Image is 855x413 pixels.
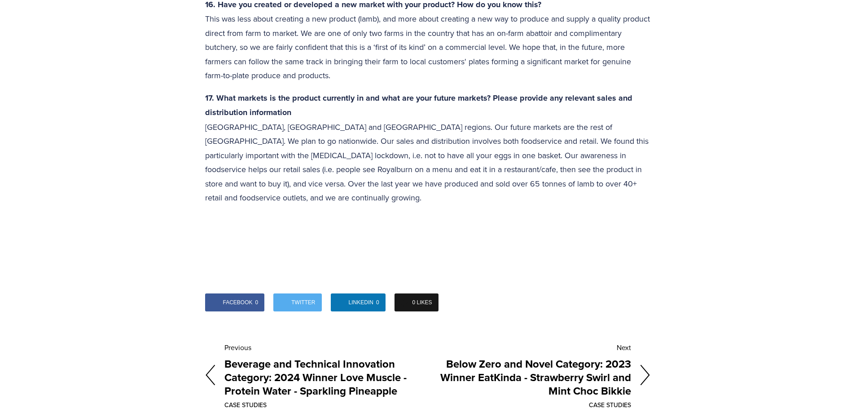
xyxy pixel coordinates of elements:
h4: Below Zero and Novel Category: 2023 Winner EatKinda - Strawberry Swirl and Mint Choc Bikkie [428,355,631,400]
span: Case Studies [224,401,428,409]
span: Facebook [223,293,253,311]
a: Previous Beverage and Technical Innovation Category: 2024 Winner Love Muscle - Protein Water - Sp... [205,340,428,410]
a: 0 Likes [395,293,438,311]
span: 0 Likes [412,293,432,311]
span: 0 [255,293,259,311]
strong: 17. What markets is the product currently in and what are your future markets? Please provide any... [205,92,635,119]
a: Facebook0 [205,293,265,311]
a: Twitter [273,293,321,311]
p: [GEOGRAPHIC_DATA], [GEOGRAPHIC_DATA] and [GEOGRAPHIC_DATA] regions. Our future markets are the re... [205,91,650,205]
div: Next [428,340,631,355]
span: 0 [376,293,379,311]
div: Previous [224,340,428,355]
span: Twitter [291,293,315,311]
span: Case Studies [428,401,631,409]
h4: Beverage and Technical Innovation Category: 2024 Winner Love Muscle - Protein Water - Sparkling P... [224,355,428,400]
a: Next Below Zero and Novel Category: 2023 Winner EatKinda - Strawberry Swirl and Mint Choc Bikkie ... [428,340,650,410]
span: LinkedIn [349,293,373,311]
a: LinkedIn0 [331,293,386,311]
